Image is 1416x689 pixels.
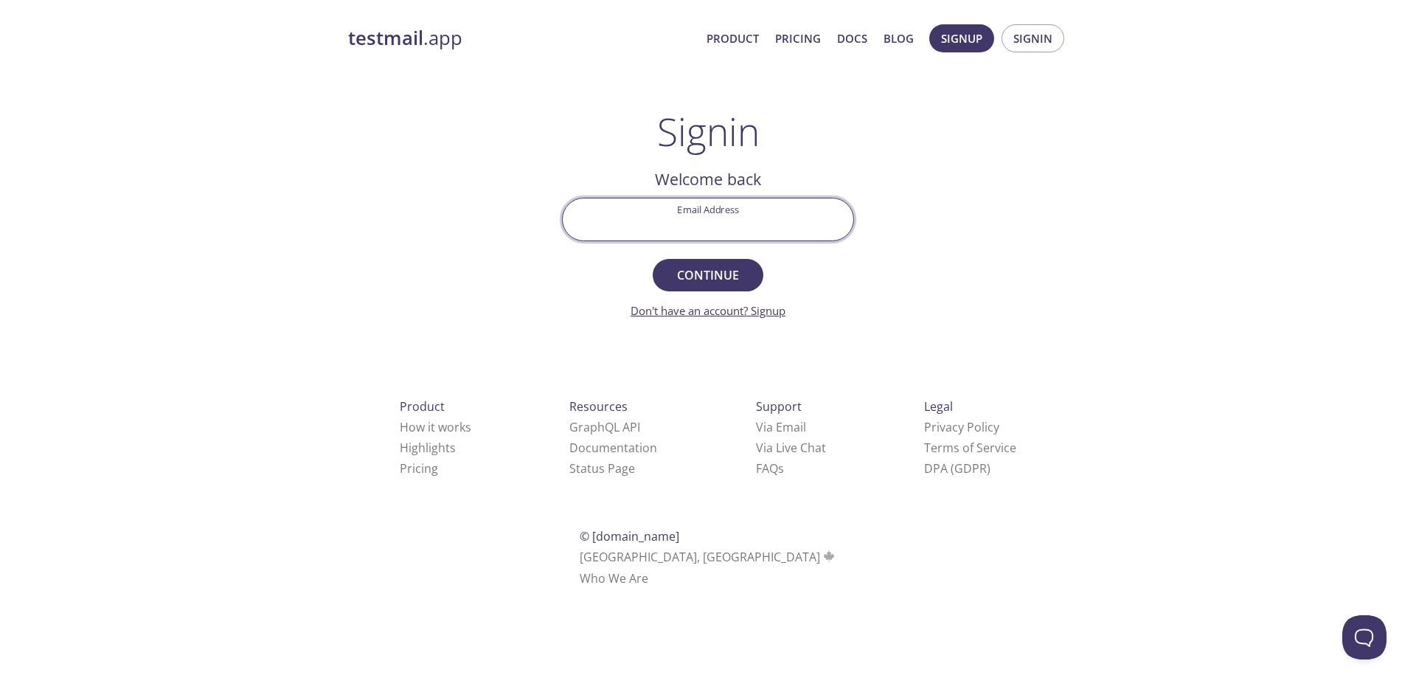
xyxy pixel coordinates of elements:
[669,265,747,285] span: Continue
[580,570,648,586] a: Who We Are
[924,398,953,415] span: Legal
[941,29,982,48] span: Signup
[1002,24,1064,52] button: Signin
[707,29,759,48] a: Product
[756,398,802,415] span: Support
[569,419,640,435] a: GraphQL API
[924,419,999,435] a: Privacy Policy
[569,398,628,415] span: Resources
[400,419,471,435] a: How it works
[400,398,445,415] span: Product
[400,440,456,456] a: Highlights
[756,419,806,435] a: Via Email
[657,109,760,153] h1: Signin
[924,440,1016,456] a: Terms of Service
[580,549,837,565] span: [GEOGRAPHIC_DATA], [GEOGRAPHIC_DATA]
[929,24,994,52] button: Signup
[924,460,990,477] a: DPA (GDPR)
[562,167,854,192] h2: Welcome back
[1342,615,1386,659] iframe: Help Scout Beacon - Open
[569,440,657,456] a: Documentation
[778,460,784,477] span: s
[756,440,826,456] a: Via Live Chat
[884,29,914,48] a: Blog
[1013,29,1052,48] span: Signin
[400,460,438,477] a: Pricing
[775,29,821,48] a: Pricing
[569,460,635,477] a: Status Page
[631,303,785,318] a: Don't have an account? Signup
[837,29,867,48] a: Docs
[756,460,784,477] a: FAQ
[348,25,423,51] strong: testmail
[348,26,695,51] a: testmail.app
[653,259,763,291] button: Continue
[580,528,679,544] span: © [DOMAIN_NAME]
